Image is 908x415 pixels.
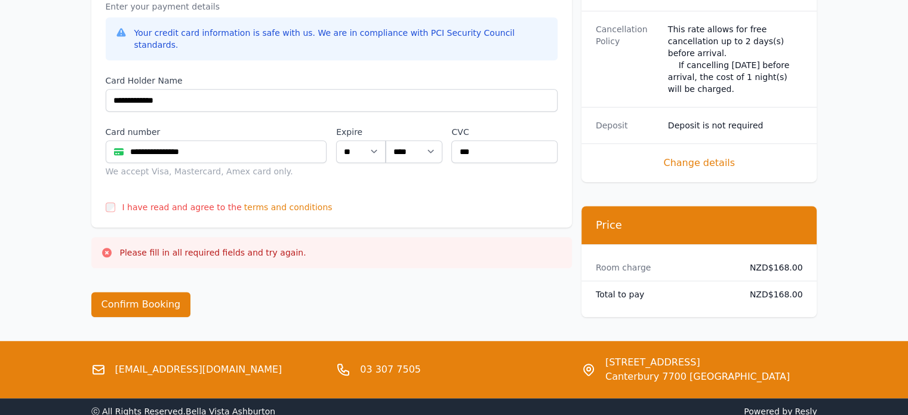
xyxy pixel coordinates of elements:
label: CVC [451,126,557,138]
h3: Price [596,218,803,232]
span: [STREET_ADDRESS] [605,355,790,370]
dd: Deposit is not required [668,119,803,131]
p: Enter your payment details [106,1,558,13]
label: Card number [106,126,327,138]
p: Please fill in all required fields and try again. [120,247,306,259]
dt: Cancellation Policy [596,23,658,95]
span: Change details [596,156,803,170]
dt: Room charge [596,262,731,273]
label: . [386,126,442,138]
dt: Total to pay [596,288,731,300]
dd: NZD$168.00 [740,262,803,273]
a: 03 307 7505 [360,362,421,377]
label: Card Holder Name [106,75,558,87]
dd: NZD$168.00 [740,288,803,300]
button: Confirm Booking [91,292,191,317]
label: Expire [336,126,386,138]
div: We accept Visa, Mastercard, Amex card only. [106,165,327,177]
label: I have read and agree to the [122,202,242,212]
dt: Deposit [596,119,658,131]
a: [EMAIL_ADDRESS][DOMAIN_NAME] [115,362,282,377]
div: This rate allows for free cancellation up to 2 days(s) before arrival. If cancelling [DATE] befor... [668,23,803,95]
span: terms and conditions [244,201,333,213]
span: Canterbury 7700 [GEOGRAPHIC_DATA] [605,370,790,384]
div: Your credit card information is safe with us. We are in compliance with PCI Security Council stan... [134,27,548,51]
